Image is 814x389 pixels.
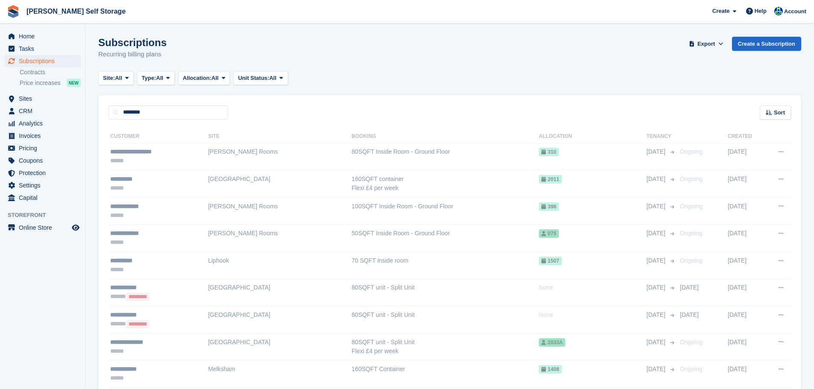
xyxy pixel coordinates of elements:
[23,4,129,18] a: [PERSON_NAME] Self Storage
[8,211,85,219] span: Storefront
[19,55,70,67] span: Subscriptions
[98,37,167,48] h1: Subscriptions
[7,5,20,18] img: stora-icon-8386f47178a22dfd0bd8f6a31ec36ba5ce8667c1dd55bd0f319d3a0aa187defe.svg
[4,55,81,67] a: menu
[19,179,70,191] span: Settings
[4,142,81,154] a: menu
[688,37,725,51] button: Export
[4,222,81,234] a: menu
[19,142,70,154] span: Pricing
[71,222,81,233] a: Preview store
[19,30,70,42] span: Home
[4,167,81,179] a: menu
[19,117,70,129] span: Analytics
[697,40,715,48] span: Export
[4,155,81,167] a: menu
[4,117,81,129] a: menu
[4,179,81,191] a: menu
[755,7,767,15] span: Help
[19,155,70,167] span: Coupons
[4,30,81,42] a: menu
[4,105,81,117] a: menu
[20,79,61,87] span: Price increases
[19,167,70,179] span: Protection
[4,130,81,142] a: menu
[98,50,167,59] p: Recurring billing plans
[19,105,70,117] span: CRM
[4,43,81,55] a: menu
[774,7,783,15] img: Jenna Kennedy
[4,93,81,105] a: menu
[732,37,801,51] a: Create a Subscription
[784,7,806,16] span: Account
[19,130,70,142] span: Invoices
[4,192,81,204] a: menu
[20,68,81,76] a: Contracts
[20,78,81,88] a: Price increases NEW
[19,192,70,204] span: Capital
[19,43,70,55] span: Tasks
[67,79,81,87] div: NEW
[712,7,729,15] span: Create
[19,93,70,105] span: Sites
[19,222,70,234] span: Online Store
